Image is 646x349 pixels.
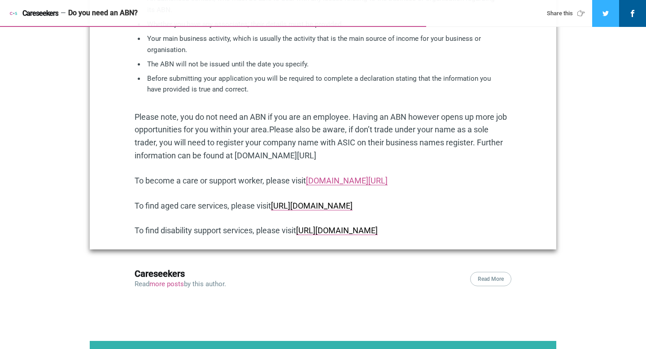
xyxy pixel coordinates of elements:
p: To find disability support services, please visit [135,224,511,237]
div: Share this [547,9,588,17]
p: To find aged care services, please visit [135,200,511,213]
a: [URL][DOMAIN_NAME] [271,201,353,210]
p: Please note, you do not need an ABN if you are an employee. Having an ABN however opens up more j... [135,111,511,162]
a: Read More [470,272,511,286]
a: more posts [149,280,184,288]
img: Careseekers icon [9,9,18,18]
a: Careseekers [135,268,185,279]
p: To become a care or support worker, please visit [135,174,511,188]
span: Careseekers [22,9,58,17]
li: The ABN will not be issued until the date you specify. [145,59,499,70]
a: Careseekers [9,9,58,18]
p: Read by this author. [135,280,226,289]
li: Before submitting your application you will be required to complete a declaration stating that th... [145,73,499,95]
span: — [61,10,66,17]
a: [URL][DOMAIN_NAME] [296,226,378,235]
li: Your main business activity, which is usually the activity that is the main source of income for ... [145,33,499,55]
div: Do you need an ABN? [68,9,534,18]
a: [DOMAIN_NAME][URL] [306,176,388,185]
